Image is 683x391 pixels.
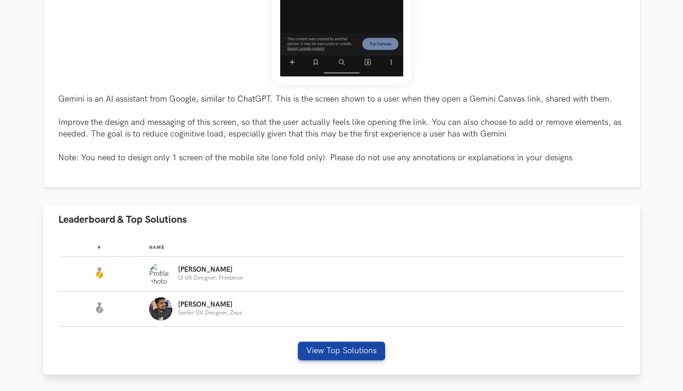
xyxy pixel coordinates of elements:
p: [PERSON_NAME] [178,266,243,274]
img: Profile photo [149,297,172,321]
p: UI UX Designer, Freelance [178,275,243,281]
img: Profile photo [149,262,172,286]
img: Gold Medal [94,268,105,279]
table: Leaderboard [58,237,625,327]
span: # [97,245,101,250]
p: Senior UX Designer, Zeus [178,310,242,316]
button: View Top Solutions [298,342,385,360]
span: Leaderboard & Top Solutions [58,213,187,226]
p: Gemini is an AI assistant from Google, similar to ChatGPT. This is the screen shown to a user whe... [58,93,625,164]
button: Leaderboard & Top Solutions [43,205,640,234]
p: [PERSON_NAME] [178,301,242,309]
span: Name [149,245,165,250]
img: Silver Medal [94,302,105,314]
div: Leaderboard & Top Solutions [43,234,640,375]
